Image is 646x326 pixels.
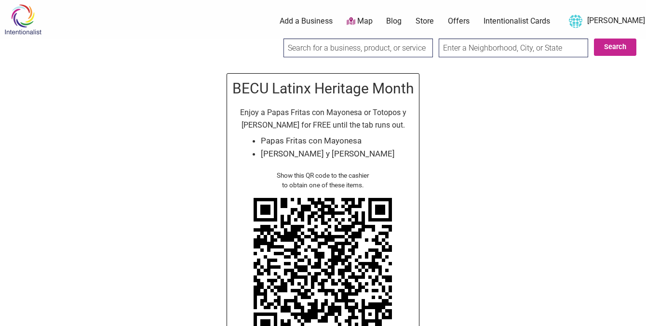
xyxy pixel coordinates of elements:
a: Offers [448,16,470,26]
a: Map [347,16,373,27]
a: Intentionalist Cards [484,16,550,26]
li: [PERSON_NAME] y [PERSON_NAME] [261,147,395,160]
a: Add a Business [280,16,333,26]
li: Papas Fritas con Mayonesa [261,134,395,147]
h2: BECU Latinx Heritage Month [232,78,414,99]
a: Store [416,16,434,26]
input: Search for a business, product, or service [283,39,433,57]
a: Blog [386,16,402,26]
input: Enter a Neighborhood, City, or State [439,39,588,57]
div: Show this QR code to the cashier to obtain one of these items. [232,170,414,190]
p: Enjoy a Papas Fritas con Mayonesa or Totopos y [PERSON_NAME] for FREE until the tab runs out. [232,106,414,131]
button: Search [594,39,636,56]
a: [PERSON_NAME] [564,13,645,30]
